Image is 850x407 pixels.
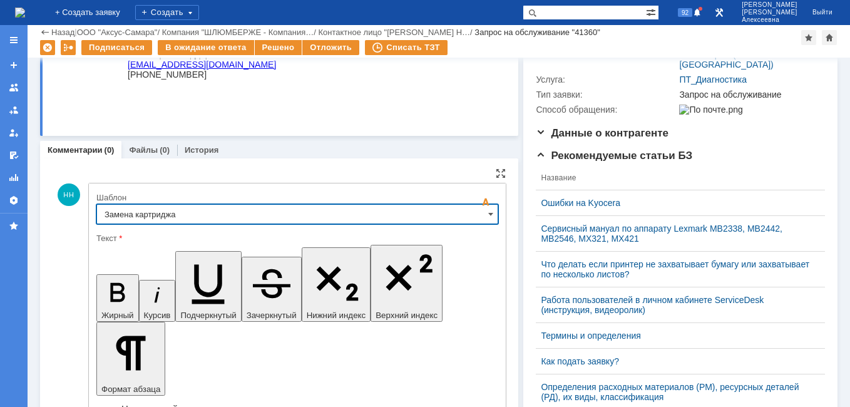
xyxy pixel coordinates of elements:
[541,224,810,244] a: Сервисный мануал по аппарату Lexmark MB2338, MB2442, MB2546, MX321, MX421
[536,105,677,115] div: Способ обращения:
[74,27,76,36] div: |
[307,311,366,320] span: Нижний индекс
[75,102,366,112] div: Спасибо!
[75,142,366,152] div: Инженер ИТ поддержки
[4,123,24,143] a: Мои заявки
[5,110,139,149] span: С уважением, первая линия технической поддержки
[75,69,366,79] div: 1.5. Тип оборудования, модель HP Color LaserJet MFP E77825
[679,49,773,70] a: Шлюмберже (вся [GEOGRAPHIC_DATA])
[5,44,180,70] font: Данный расходный материал списан с остатков подменного склада
[478,195,493,210] span: Скрыть панель инструментов
[58,183,80,206] span: НН
[679,75,747,85] a: ПТ_Диагностика
[40,40,55,55] div: Удалить
[371,245,443,322] button: Верхний индекс
[75,112,366,122] div: --
[801,30,816,45] div: Добавить в избранное
[376,311,438,320] span: Верхний индекс
[318,28,474,37] div: /
[177,89,366,101] span: [DATE] Замените Желтый картридж
[4,145,24,165] a: Мои согласования
[742,16,797,24] span: Алексеевна
[96,234,496,242] div: Текст
[4,78,24,98] a: Заявки на командах
[742,9,797,16] span: [PERSON_NAME]
[135,5,199,20] div: Создать
[541,331,810,341] a: Термины и определения
[75,162,366,172] div: [PHONE_NUMBER]
[77,28,158,37] a: ООО "Аксус-Самара"
[4,190,24,210] a: Настройки
[51,28,74,37] a: Назад
[75,152,223,162] a: [EMAIL_ADDRESS][DOMAIN_NAME]
[536,150,692,162] span: Рекомендуемые статьи БЗ
[541,356,810,366] a: Как подать заявку?
[536,127,668,139] span: Данные о контрагенте
[75,29,366,39] div: 1.1. Организация Шлюмберже
[474,28,600,37] div: Запрос на обслуживание "41360"
[541,198,810,208] a: Ошибки на Kyocera
[75,19,366,29] div: Примите, пожалуйста, заявку.
[541,295,810,315] a: Работа пользователей в личном кабинете ServiceDesk (инструкция, видеоролик)
[15,8,25,18] a: Перейти на домашнюю страницу
[139,280,176,322] button: Курсив
[822,30,837,45] div: Сделать домашней страницей
[75,79,366,89] div: 1.6. Серийный № оборудования CNB8K680JN
[646,6,658,18] span: Расширенный поиск
[185,145,218,155] a: История
[247,311,297,320] span: Зачеркнутый
[742,1,797,9] span: [PERSON_NAME]
[15,8,25,18] img: logo
[129,145,158,155] a: Файлы
[679,90,819,100] div: Запрос на обслуживание
[48,145,103,155] a: Комментарии
[536,75,677,85] div: Услуга:
[96,274,139,322] button: Жирный
[496,168,506,178] div: На всю страницу
[75,122,366,132] div: С уважением,
[175,251,241,322] button: Подчеркнутый
[101,311,134,320] span: Жирный
[75,49,366,59] div: 1.3. Контактный телефон заявителя [PHONE_NUMBER]
[242,257,302,322] button: Зачеркнутый
[541,382,810,402] a: Определения расходных материалов (РМ), ресурсных деталей (РД), их виды, классификация
[679,105,742,115] img: По почте.png
[96,193,496,202] div: Шаблон
[678,8,692,17] span: 92
[160,145,170,155] div: (0)
[180,311,236,320] span: Подчеркнутый
[105,145,115,155] div: (0)
[302,247,371,322] button: Нижний индекс
[75,59,366,69] div: 1.4. Размещение аппарата комната c торца 9073
[5,5,68,18] span: Добрый день
[536,166,815,190] th: Название
[318,28,470,37] a: Контактное лицо "[PERSON_NAME] Н…
[75,39,366,49] div: 1.2. Заявитель [PERSON_NAME]
[77,28,162,37] div: /
[75,132,366,142] div: [PERSON_NAME]
[96,322,165,396] button: Формат абзаца
[541,259,810,279] a: Что делать если принтер не захватывает бумагу или захватывает по несколько листов?
[101,384,160,394] span: Формат абзаца
[536,90,677,100] div: Тип заявки:
[4,55,24,75] a: Создать заявку
[162,28,314,37] a: Компания "ШЛЮМБЕРЖЕ - Компания…
[162,28,319,37] div: /
[61,40,76,55] div: Работа с массовостью
[5,18,170,44] span: На аппарате проведена замена РМ (РД)
[75,89,366,102] div: 2.1. Описание проблемы
[144,311,171,320] span: Курсив
[712,5,727,20] a: Перейти в интерфейс администратора
[4,100,24,120] a: Заявки в моей ответственности
[4,168,24,188] a: Отчеты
